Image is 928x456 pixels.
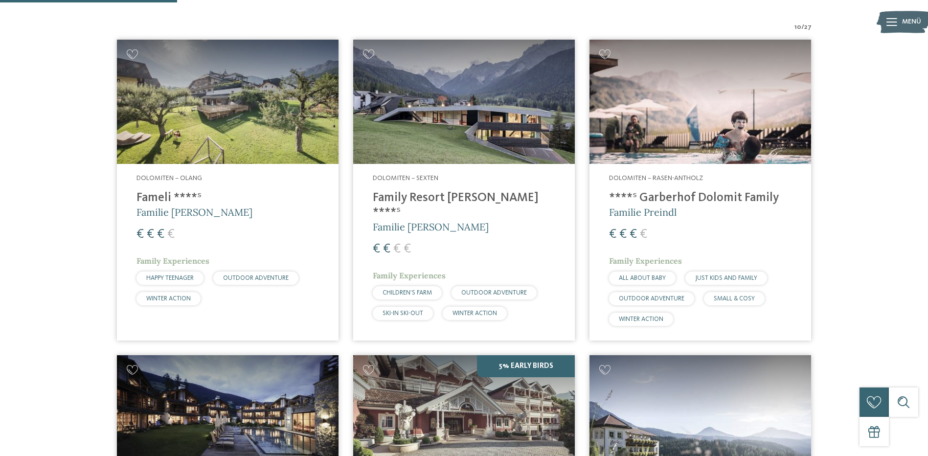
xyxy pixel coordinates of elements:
span: € [609,228,616,241]
a: Familienhotels gesucht? Hier findet ihr die besten! Dolomiten – Olang Fameli ****ˢ Familie [PERSO... [117,40,339,341]
span: Dolomiten – Rasen-Antholz [609,175,703,182]
span: € [373,243,380,255]
span: Dolomiten – Olang [136,175,202,182]
h4: Family Resort [PERSON_NAME] ****ˢ [373,191,555,220]
span: SKI-IN SKI-OUT [383,310,423,317]
span: CHILDREN’S FARM [383,290,432,296]
span: Family Experiences [609,256,682,266]
span: € [630,228,637,241]
img: Familienhotels gesucht? Hier findet ihr die besten! [589,40,811,164]
a: Familienhotels gesucht? Hier findet ihr die besten! Dolomiten – Sexten Family Resort [PERSON_NAME... [353,40,575,341]
span: OUTDOOR ADVENTURE [223,275,289,281]
span: € [383,243,390,255]
span: € [167,228,175,241]
span: HAPPY TEENAGER [146,275,194,281]
span: WINTER ACTION [453,310,497,317]
span: JUST KIDS AND FAMILY [695,275,757,281]
img: Family Resort Rainer ****ˢ [353,40,575,164]
span: Dolomiten – Sexten [373,175,438,182]
span: 10 [794,23,801,32]
span: Familie Preindl [609,206,677,218]
span: WINTER ACTION [146,296,191,302]
span: € [640,228,647,241]
span: € [393,243,401,255]
span: Familie [PERSON_NAME] [136,206,252,218]
span: € [619,228,627,241]
span: Family Experiences [136,256,209,266]
span: Familie [PERSON_NAME] [373,221,489,233]
a: Familienhotels gesucht? Hier findet ihr die besten! Dolomiten – Rasen-Antholz ****ˢ Garberhof Dol... [589,40,811,341]
span: 27 [804,23,812,32]
span: Family Experiences [373,271,446,280]
span: OUTDOOR ADVENTURE [461,290,527,296]
span: € [136,228,144,241]
span: € [147,228,154,241]
span: € [404,243,411,255]
span: € [157,228,164,241]
span: WINTER ACTION [619,316,663,322]
h4: ****ˢ Garberhof Dolomit Family [609,191,792,205]
span: / [801,23,804,32]
span: SMALL & COSY [714,296,755,302]
span: OUTDOOR ADVENTURE [619,296,684,302]
span: ALL ABOUT BABY [619,275,666,281]
img: Familienhotels gesucht? Hier findet ihr die besten! [117,40,339,164]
